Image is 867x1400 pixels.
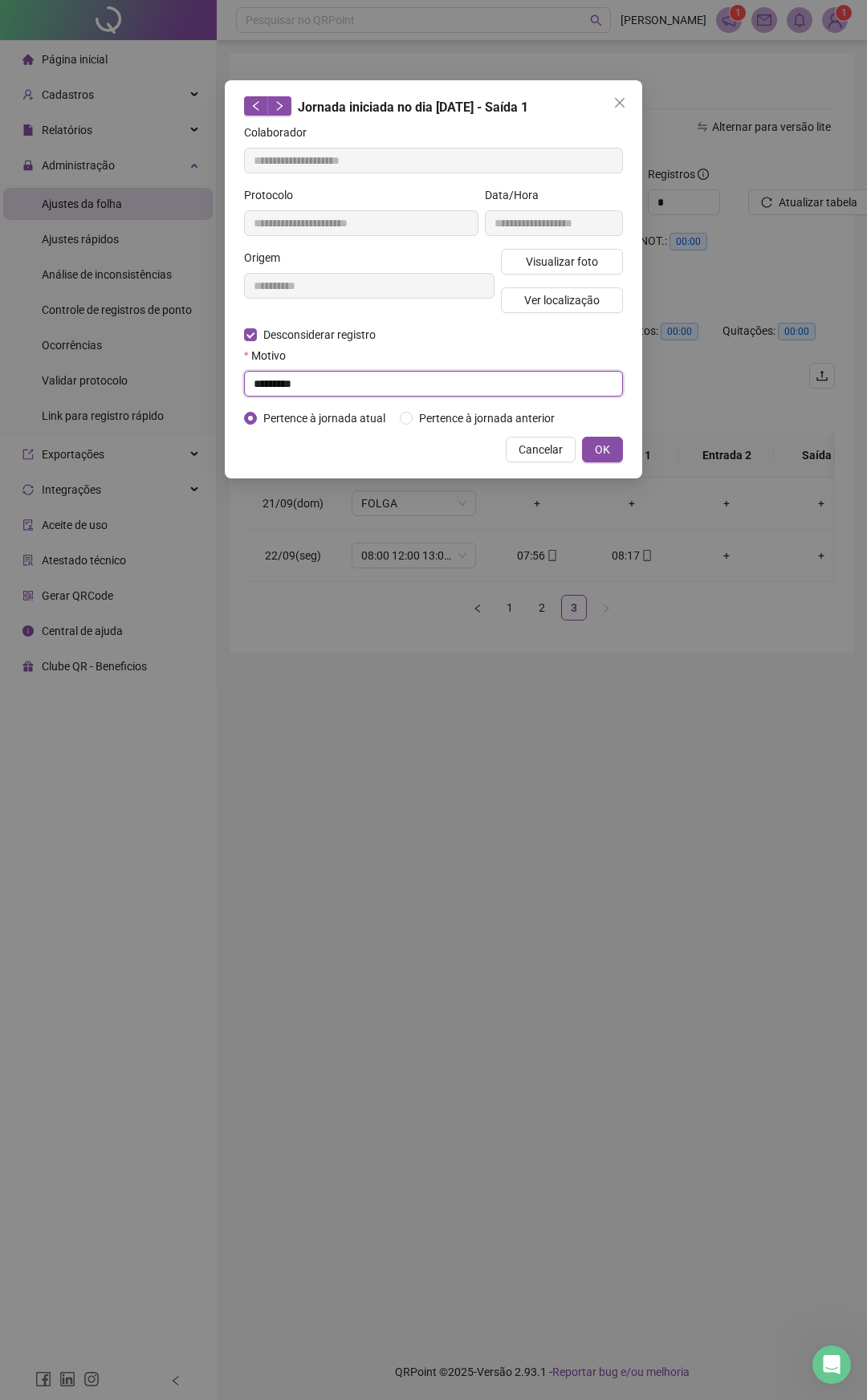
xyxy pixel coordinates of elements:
[613,96,626,109] span: close
[812,1345,851,1384] iframe: Intercom live chat
[519,441,563,458] span: Cancelar
[244,96,268,116] button: left
[244,124,317,141] label: Colaborador
[244,186,303,204] label: Protocolo
[257,326,382,344] span: Desconsiderar registro
[250,100,262,112] span: left
[244,249,291,267] label: Origem
[267,96,291,116] button: right
[607,90,633,116] button: Close
[526,253,598,271] span: Visualizar foto
[274,100,285,112] span: right
[595,441,610,458] span: OK
[501,249,623,275] button: Visualizar foto
[244,347,296,364] label: Motivo
[524,291,600,309] span: Ver localização
[485,186,549,204] label: Data/Hora
[257,409,392,427] span: Pertence à jornada atual
[501,287,623,313] button: Ver localização
[244,96,623,117] div: Jornada iniciada no dia [DATE] - Saída 1
[582,437,623,462] button: OK
[506,437,576,462] button: Cancelar
[413,409,561,427] span: Pertence à jornada anterior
